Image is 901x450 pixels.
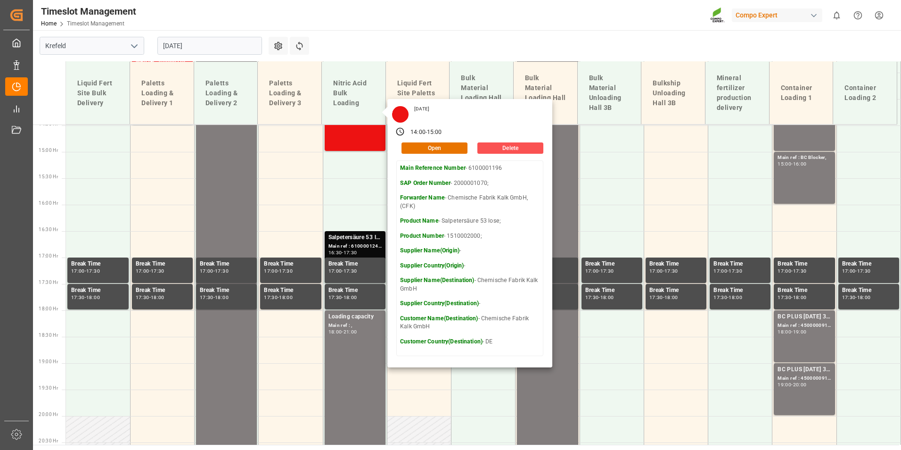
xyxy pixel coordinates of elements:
[328,330,342,334] div: 18:00
[663,269,664,273] div: -
[151,269,164,273] div: 17:30
[264,259,317,269] div: Break Time
[400,300,479,307] strong: Supplier Country(Destination)
[39,200,58,206] span: 16:00 Hr
[791,269,793,273] div: -
[457,69,506,117] div: Bulk Material Loading Hall 1
[713,269,727,273] div: 17:00
[585,286,639,295] div: Break Time
[778,312,831,322] div: BC PLUS [DATE] 3M 25kg (x42) WW;
[400,217,439,224] strong: Product Name
[400,194,540,210] p: - Chemische Fabrik Kalk GmbH, (CFK)
[393,75,442,112] div: Liquid Fert Site Paletts Delivery
[427,128,442,137] div: 15:00
[400,262,540,270] p: -
[727,295,729,300] div: -
[342,295,343,300] div: -
[344,295,357,300] div: 18:00
[85,295,86,300] div: -
[279,269,293,273] div: 17:30
[477,142,543,154] button: Delete
[791,162,793,166] div: -
[39,148,58,153] span: 15:00 Hr
[41,20,57,27] a: Home
[778,383,791,387] div: 19:00
[400,179,540,188] p: - 2000001070;
[793,330,807,334] div: 19:00
[400,164,540,173] p: - 6100001196
[842,286,895,295] div: Break Time
[649,269,663,273] div: 17:00
[157,37,262,55] input: DD.MM.YYYY
[86,269,100,273] div: 17:30
[39,438,58,443] span: 20:30 Hr
[278,269,279,273] div: -
[793,269,807,273] div: 17:30
[40,37,144,55] input: Type to search/select
[411,106,433,112] div: [DATE]
[215,295,229,300] div: 18:00
[426,128,427,137] div: -
[39,412,58,417] span: 20:00 Hr
[85,269,86,273] div: -
[328,233,382,242] div: Salpetersäure 53 lose;
[585,295,599,300] div: 17:30
[344,330,357,334] div: 21:00
[86,295,100,300] div: 18:00
[841,79,889,107] div: Container Loading 2
[39,385,58,391] span: 19:30 Hr
[328,295,342,300] div: 17:30
[39,253,58,258] span: 17:00 Hr
[649,295,663,300] div: 17:30
[264,269,278,273] div: 17:00
[200,259,253,269] div: Break Time
[585,269,599,273] div: 17:00
[400,276,540,293] p: - Chemische Fabrik Kalk GmbH
[151,295,164,300] div: 18:00
[400,247,540,255] p: -
[328,322,382,330] div: Main ref : ,
[778,269,791,273] div: 17:00
[521,69,570,117] div: Bulk Material Loading Hall 3C
[200,295,213,300] div: 17:30
[793,383,807,387] div: 20:00
[136,286,189,295] div: Break Time
[265,75,314,112] div: Paletts Loading & Delivery 3
[39,333,58,338] span: 18:30 Hr
[855,269,857,273] div: -
[585,69,634,117] div: Bulk Material Unloading Hall 3B
[729,295,742,300] div: 18:00
[842,259,895,269] div: Break Time
[410,128,426,137] div: 14:00
[585,259,639,269] div: Break Time
[791,295,793,300] div: -
[400,262,464,269] strong: Supplier Country(Origin)
[202,75,250,112] div: Paletts Loading & Delivery 2
[400,315,540,331] p: - Chemische Fabrik Kalk GmbH
[71,269,85,273] div: 17:00
[598,269,600,273] div: -
[215,269,229,273] div: 17:30
[213,295,215,300] div: -
[727,269,729,273] div: -
[729,269,742,273] div: 17:30
[713,295,727,300] div: 17:30
[713,69,762,117] div: Mineral fertilizer production delivery
[149,269,151,273] div: -
[136,269,149,273] div: 17:00
[136,295,149,300] div: 17:30
[778,322,831,330] div: Main ref : 4500000915, 2000000422;
[664,295,678,300] div: 18:00
[600,295,614,300] div: 18:00
[138,75,186,112] div: Paletts Loading & Delivery 1
[278,295,279,300] div: -
[329,75,378,112] div: Nitric Acid Bulk Loading
[400,233,444,239] strong: Product Number
[778,154,831,162] div: Main ref : BC Blocker,
[400,277,474,283] strong: Supplier Name(Destination)
[732,6,826,24] button: Compo Expert
[39,227,58,232] span: 16:30 Hr
[400,300,540,308] p: -
[342,330,343,334] div: -
[778,295,791,300] div: 17:30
